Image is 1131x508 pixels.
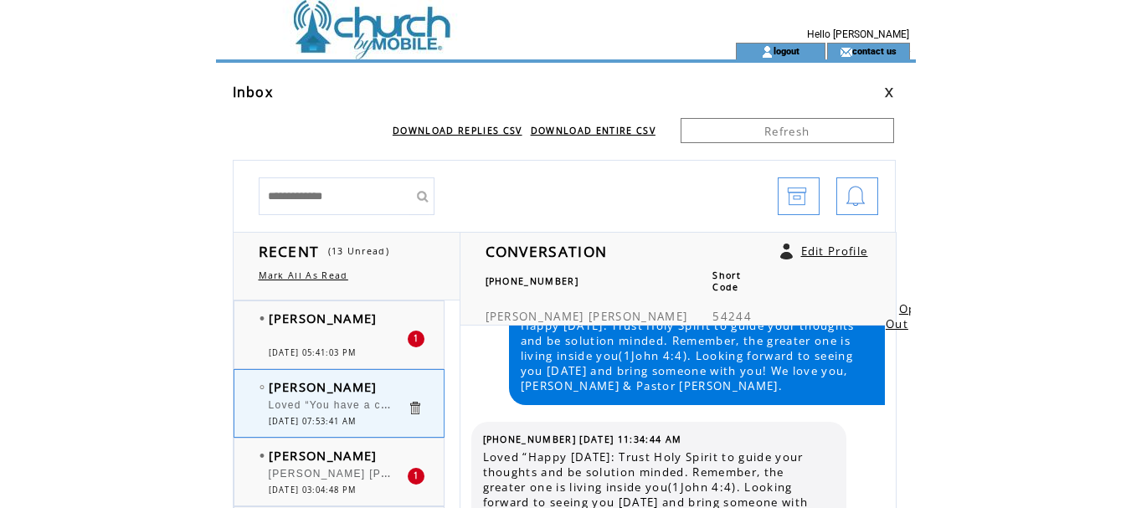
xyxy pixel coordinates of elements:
div: 1 [408,331,424,347]
a: contact us [852,45,897,56]
div: 1 [408,468,424,485]
span: [DATE] 03:04:48 PM [269,485,357,495]
img: bulletFull.png [260,454,265,458]
span: [PERSON_NAME] [269,310,378,326]
span: [PERSON_NAME] [589,309,687,324]
a: Click to edit user profile [780,244,793,259]
a: Mark All As Read [259,269,348,281]
a: logout [774,45,799,56]
span: [PERSON_NAME] [PERSON_NAME][EMAIL_ADDRESS][DOMAIN_NAME] [269,464,668,480]
span: Short Code [712,269,741,293]
span: Happy [DATE]: Trust Holy Spirit to guide your thoughts and be solution minded. Remember, the grea... [521,318,872,393]
img: contact_us_icon.gif [840,45,852,59]
a: Edit Profile [801,244,868,259]
a: Click to delete these messgaes [407,400,423,416]
span: [PERSON_NAME] [269,378,378,395]
img: archive.png [787,178,807,216]
span: CONVERSATION [486,241,608,261]
a: DOWNLOAD REPLIES CSV [393,125,522,136]
span: [PERSON_NAME] [486,309,584,324]
img: bulletEmpty.png [260,385,265,389]
span: [PHONE_NUMBER] [DATE] 11:34:44 AM [483,434,682,445]
input: Submit [409,177,434,215]
span: [PHONE_NUMBER] [486,275,579,287]
span: Inbox [233,83,274,101]
img: account_icon.gif [761,45,774,59]
span: (13 Unread) [328,245,390,257]
span: Hello [PERSON_NAME] [807,28,909,40]
span: 54244 [712,309,752,324]
span: [DATE] 07:53:41 AM [269,416,357,427]
span: [PERSON_NAME] [269,447,378,464]
a: DOWNLOAD ENTIRE CSV [531,125,655,136]
span: [DATE] 05:41:03 PM [269,347,357,358]
img: bulletFull.png [260,316,265,321]
span: RECENT [259,241,320,261]
a: Opt Out [886,301,922,331]
a: Refresh [681,118,894,143]
img: bell.png [846,178,866,216]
